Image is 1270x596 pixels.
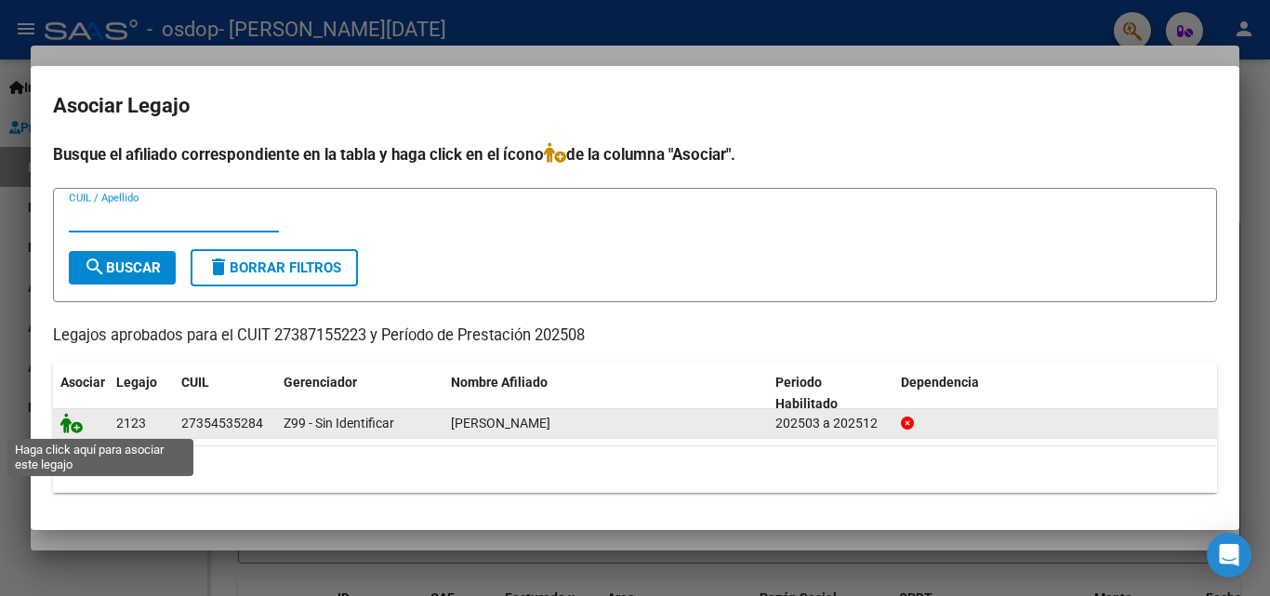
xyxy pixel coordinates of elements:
[116,375,157,390] span: Legajo
[207,256,230,278] mat-icon: delete
[191,249,358,286] button: Borrar Filtros
[1207,533,1251,577] div: Open Intercom Messenger
[443,363,768,424] datatable-header-cell: Nombre Afiliado
[109,363,174,424] datatable-header-cell: Legajo
[53,446,1217,493] div: 1 registros
[276,363,443,424] datatable-header-cell: Gerenciador
[116,416,146,430] span: 2123
[53,142,1217,166] h4: Busque el afiliado correspondiente en la tabla y haga click en el ícono de la columna "Asociar".
[207,259,341,276] span: Borrar Filtros
[181,375,209,390] span: CUIL
[181,413,263,434] div: 27354535284
[53,324,1217,348] p: Legajos aprobados para el CUIT 27387155223 y Período de Prestación 202508
[174,363,276,424] datatable-header-cell: CUIL
[893,363,1218,424] datatable-header-cell: Dependencia
[775,413,886,434] div: 202503 a 202512
[60,375,105,390] span: Asociar
[53,88,1217,124] h2: Asociar Legajo
[768,363,893,424] datatable-header-cell: Periodo Habilitado
[69,251,176,285] button: Buscar
[775,375,838,411] span: Periodo Habilitado
[451,375,548,390] span: Nombre Afiliado
[284,375,357,390] span: Gerenciador
[451,416,550,430] span: PITMAN LLARENS BRENDA CAROLINA
[84,259,161,276] span: Buscar
[84,256,106,278] mat-icon: search
[901,375,979,390] span: Dependencia
[53,363,109,424] datatable-header-cell: Asociar
[284,416,394,430] span: Z99 - Sin Identificar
